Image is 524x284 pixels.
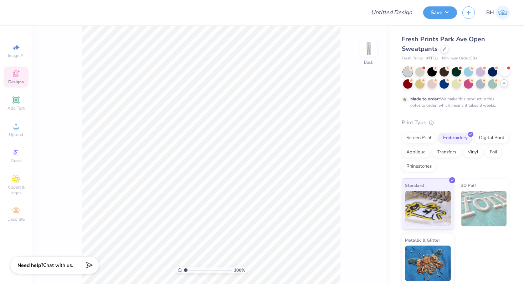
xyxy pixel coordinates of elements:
div: Embroidery [438,133,472,143]
div: Applique [402,147,430,158]
span: Fresh Prints Park Ave Open Sweatpants [402,35,485,53]
strong: Made to order: [410,96,440,102]
div: Rhinestones [402,161,436,172]
span: Upload [9,132,23,137]
span: Metallic & Glitter [405,236,440,244]
span: Fresh Prints [402,56,423,62]
div: Screen Print [402,133,436,143]
img: Bella Henkels [496,6,510,20]
span: Clipart & logos [4,184,29,196]
span: Minimum Order: 50 + [442,56,478,62]
span: 100 % [234,267,245,273]
input: Untitled Design [365,5,418,20]
span: Image AI [8,53,25,58]
button: Save [423,6,457,19]
a: BH [486,6,510,20]
span: Standard [405,182,424,189]
span: BH [486,9,494,17]
strong: Need help? [17,262,43,269]
div: Print Type [402,119,510,127]
img: Metallic & Glitter [405,246,451,281]
span: 3D Puff [461,182,476,189]
div: Foil [485,147,502,158]
span: # FP51 [426,56,438,62]
div: Vinyl [463,147,483,158]
span: Greek [11,158,22,164]
span: Designs [8,79,24,85]
div: Transfers [432,147,461,158]
div: We make this product in this color to order, which means it takes 8 weeks. [410,96,498,109]
div: Digital Print [474,133,509,143]
span: Chat with us. [43,262,73,269]
span: Add Text [7,105,25,111]
img: Standard [405,191,451,226]
div: Back [364,59,373,65]
span: Decorate [7,216,25,222]
img: Back [361,41,376,56]
img: 3D Puff [461,191,507,226]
